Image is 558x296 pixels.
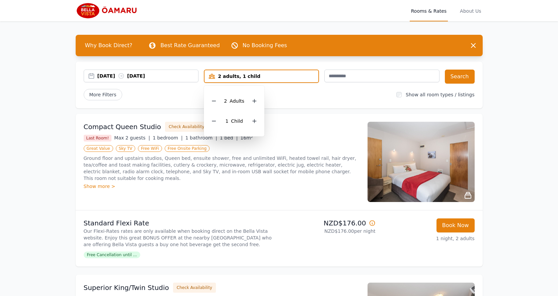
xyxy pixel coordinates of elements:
[84,228,276,248] p: Our Flexi-Rates rates are only available when booking direct on the Bella Vista website. Enjoy th...
[282,228,376,234] p: NZD$176.00 per night
[80,39,138,52] span: Why Book Direct?
[84,89,122,100] span: More Filters
[84,135,112,141] span: Last Room!
[240,135,253,140] span: 16m²
[160,41,220,50] p: Best Rate Guaranteed
[84,283,169,292] h3: Superior King/Twin Studio
[243,41,287,50] p: No Booking Fees
[116,145,136,152] span: Sky TV
[381,235,475,242] p: 1 night, 2 adults
[97,73,198,79] div: [DATE] [DATE]
[114,135,150,140] span: Max 2 guests |
[84,183,360,190] div: Show more >
[173,283,216,293] button: Check Availability
[225,118,228,124] span: 1
[185,135,217,140] span: 1 bathroom |
[84,155,360,182] p: Ground floor and upstairs studios, Queen bed, ensuite shower, free and unlimited WiFi, heated tow...
[165,145,210,152] span: Free Onsite Parking
[445,70,475,84] button: Search
[406,92,474,97] label: Show all room types / listings
[231,118,243,124] span: Child
[436,218,475,232] button: Book Now
[84,122,161,131] h3: Compact Queen Studio
[282,218,376,228] p: NZD$176.00
[224,98,227,104] span: 2
[165,122,208,132] button: Check Availability
[138,145,162,152] span: Free WiFi
[230,98,244,104] span: Adult s
[84,145,113,152] span: Great Value
[76,3,140,19] img: Bella Vista Oamaru
[220,135,238,140] span: 1 bed |
[205,73,318,80] div: 2 adults, 1 child
[84,218,276,228] p: Standard Flexi Rate
[84,252,140,258] span: Free Cancellation until ...
[153,135,183,140] span: 1 bedroom |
